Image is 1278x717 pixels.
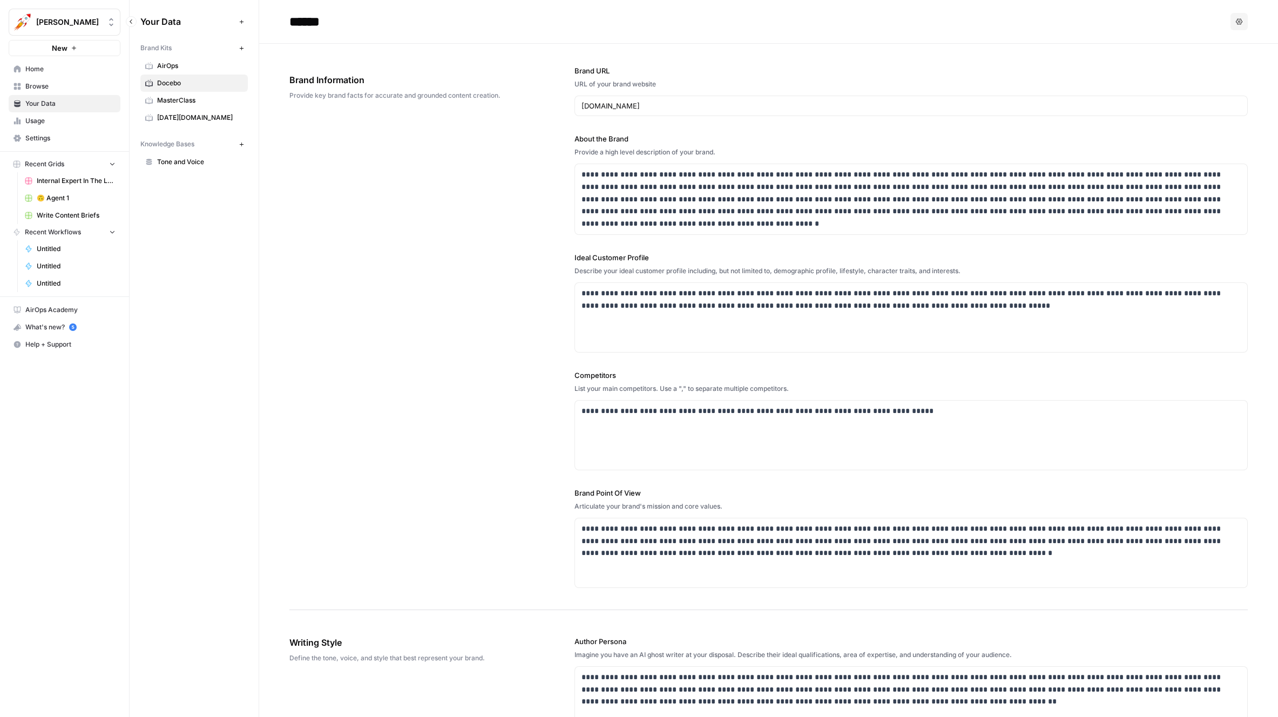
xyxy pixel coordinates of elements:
label: Competitors [574,370,1248,381]
span: Browse [25,82,116,91]
a: Tone and Voice [140,153,248,171]
label: About the Brand [574,133,1248,144]
button: What's new? 5 [9,319,120,336]
span: Writing Style [289,636,514,649]
a: Usage [9,112,120,130]
div: List your main competitors. Use a "," to separate multiple competitors. [574,384,1248,394]
a: Untitled [20,240,120,258]
span: Home [25,64,116,74]
a: [DATE][DOMAIN_NAME] [140,109,248,126]
span: AirOps Academy [25,305,116,315]
span: Knowledge Bases [140,139,194,149]
label: Brand Point Of View [574,488,1248,498]
a: AirOps [140,57,248,75]
span: 🙃 Agent 1 [37,193,116,203]
a: Internal Expert In The Loop [20,172,120,190]
div: Provide a high level description of your brand. [574,147,1248,157]
a: Untitled [20,258,120,275]
span: [DATE][DOMAIN_NAME] [157,113,243,123]
span: Settings [25,133,116,143]
span: Internal Expert In The Loop [37,176,116,186]
span: Brand Information [289,73,514,86]
a: Write Content Briefs [20,207,120,224]
div: Imagine you have an AI ghost writer at your disposal. Describe their ideal qualifications, area o... [574,650,1248,660]
button: New [9,40,120,56]
label: Author Persona [574,636,1248,647]
a: 🙃 Agent 1 [20,190,120,207]
img: Alex Testing Logo [12,12,32,32]
span: [PERSON_NAME] [36,17,102,28]
span: Untitled [37,279,116,288]
button: Workspace: Alex Testing [9,9,120,36]
div: URL of your brand website [574,79,1248,89]
a: Home [9,60,120,78]
span: Help + Support [25,340,116,349]
span: Your Data [140,15,235,28]
a: 5 [69,323,77,331]
span: Write Content Briefs [37,211,116,220]
a: AirOps Academy [9,301,120,319]
label: Brand URL [574,65,1248,76]
input: www.sundaysoccer.com [581,100,1241,111]
a: Untitled [20,275,120,292]
span: Usage [25,116,116,126]
span: Provide key brand facts for accurate and grounded content creation. [289,91,514,100]
span: New [52,43,67,53]
a: MasterClass [140,92,248,109]
span: Define the tone, voice, and style that best represent your brand. [289,653,514,663]
label: Ideal Customer Profile [574,252,1248,263]
span: Brand Kits [140,43,172,53]
span: Recent Grids [25,159,64,169]
button: Help + Support [9,336,120,353]
span: Tone and Voice [157,157,243,167]
span: Untitled [37,261,116,271]
button: Recent Workflows [9,224,120,240]
div: Describe your ideal customer profile including, but not limited to, demographic profile, lifestyl... [574,266,1248,276]
text: 5 [71,324,74,330]
a: Your Data [9,95,120,112]
span: MasterClass [157,96,243,105]
a: Docebo [140,75,248,92]
span: Recent Workflows [25,227,81,237]
a: Browse [9,78,120,95]
span: Docebo [157,78,243,88]
button: Recent Grids [9,156,120,172]
div: Articulate your brand's mission and core values. [574,502,1248,511]
span: Your Data [25,99,116,109]
span: Untitled [37,244,116,254]
div: What's new? [9,319,120,335]
a: Settings [9,130,120,147]
span: AirOps [157,61,243,71]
